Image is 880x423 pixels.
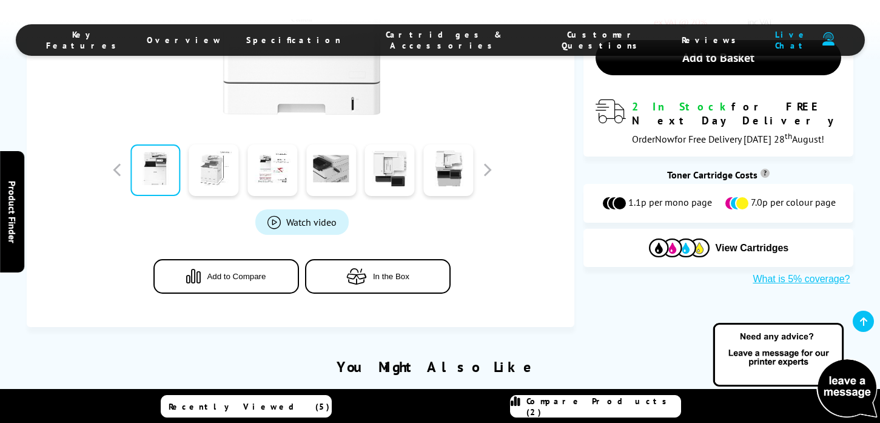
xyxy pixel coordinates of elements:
[632,100,841,127] div: for FREE Next Day Delivery
[305,259,451,294] button: In the Box
[596,100,841,144] div: modal_delivery
[207,272,266,281] span: Add to Compare
[147,35,222,46] span: Overview
[548,29,657,51] span: Customer Questions
[749,273,853,285] button: What is 5% coverage?
[373,272,409,281] span: In the Box
[510,395,681,418] a: Compare Products (2)
[593,238,844,258] button: View Cartridges
[6,180,18,243] span: Product Finder
[655,133,674,145] span: Now
[255,209,349,235] a: Product_All_Videos
[169,401,330,412] span: Recently Viewed (5)
[767,29,816,51] span: Live Chat
[286,216,337,228] span: Watch video
[632,100,731,113] span: 2 In Stock
[161,395,332,418] a: Recently Viewed (5)
[246,35,341,46] span: Specification
[751,196,836,211] span: 7.0p per colour page
[628,196,712,211] span: 1.1p per mono page
[682,35,742,46] span: Reviews
[526,396,680,418] span: Compare Products (2)
[153,259,299,294] button: Add to Compare
[583,169,853,181] div: Toner Cartridge Costs
[822,32,835,46] img: user-headset-duotone.svg
[649,239,710,257] img: Cartridges
[632,133,824,145] span: Order for Free Delivery [DATE] 28 August!
[710,321,880,421] img: Open Live Chat window
[27,357,854,376] div: You Might Also Like
[785,130,792,141] sup: th
[46,29,123,51] span: Key Features
[716,243,789,254] span: View Cartridges
[365,29,524,51] span: Cartridges & Accessories
[761,169,770,178] sup: Cost per page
